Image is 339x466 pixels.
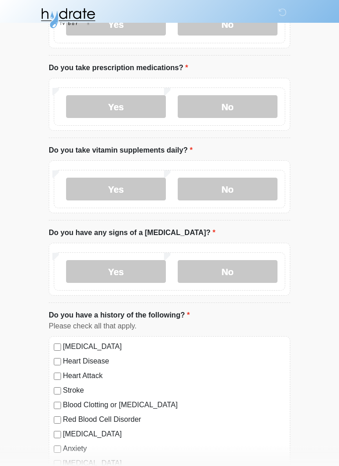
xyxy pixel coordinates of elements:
label: Yes [66,96,166,118]
label: Do you take vitamin supplements daily? [49,145,193,156]
label: Yes [66,261,166,283]
input: Heart Disease [54,358,61,366]
input: [MEDICAL_DATA] [54,344,61,351]
label: Do you have any signs of a [MEDICAL_DATA]? [49,228,216,239]
label: Blood Clotting or [MEDICAL_DATA] [63,400,285,411]
label: Heart Attack [63,371,285,382]
label: [MEDICAL_DATA] [63,342,285,353]
div: Please check all that apply. [49,321,290,332]
label: Heart Disease [63,356,285,367]
input: Heart Attack [54,373,61,380]
input: [MEDICAL_DATA] [54,431,61,439]
label: Do you have a history of the following? [49,310,190,321]
label: No [178,261,277,283]
label: Anxiety [63,444,285,455]
input: Stroke [54,388,61,395]
input: Red Blood Cell Disorder [54,417,61,424]
label: [MEDICAL_DATA] [63,429,285,440]
label: Red Blood Cell Disorder [63,415,285,425]
label: Do you take prescription medications? [49,63,188,74]
img: Hydrate IV Bar - Glendale Logo [40,7,96,30]
input: Blood Clotting or [MEDICAL_DATA] [54,402,61,410]
label: Yes [66,178,166,201]
input: Anxiety [54,446,61,453]
label: No [178,96,277,118]
label: No [178,178,277,201]
label: Stroke [63,385,285,396]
